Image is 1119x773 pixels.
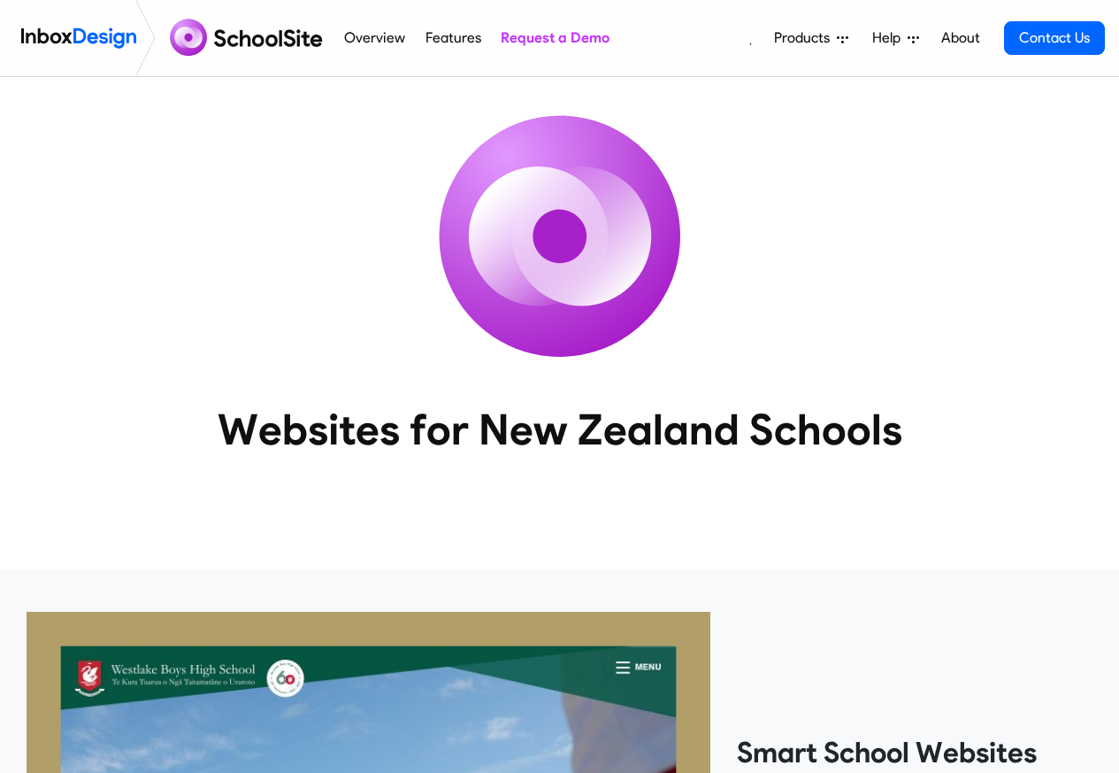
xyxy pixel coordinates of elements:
[865,20,926,56] a: Help
[401,77,719,396] img: icon_schoolsite.svg
[163,17,334,59] img: schoolsite logo
[872,27,908,49] span: Help
[737,735,1092,770] heading: Smart School Websites
[1004,21,1105,55] a: Contact Us
[767,20,855,56] a: Products
[420,20,486,56] a: Features
[495,20,614,56] a: Request a Demo
[936,20,985,56] a: About
[140,403,980,456] heading: Websites for New Zealand Schools
[340,20,410,56] a: Overview
[774,27,837,49] span: Products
